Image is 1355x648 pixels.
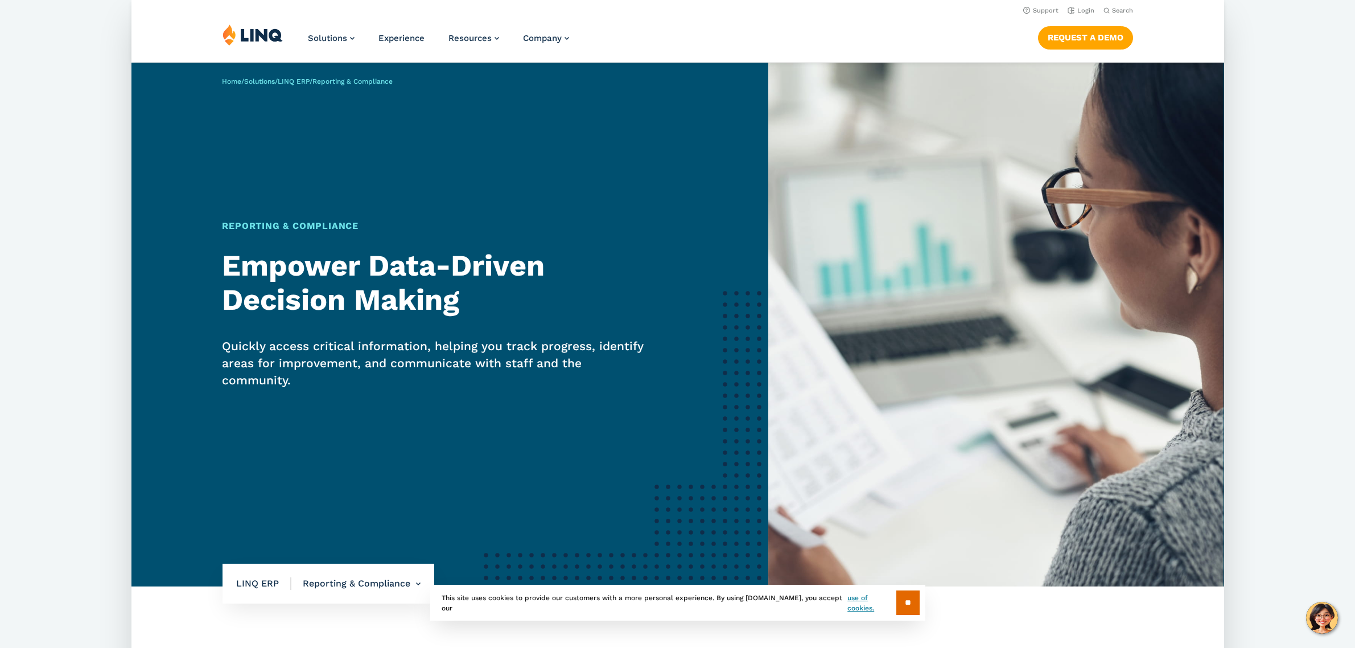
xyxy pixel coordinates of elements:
nav: Primary Navigation [308,24,569,61]
span: LINQ ERP [236,577,291,590]
a: Resources [448,33,499,43]
span: Solutions [308,33,347,43]
h1: Reporting & Compliance [222,219,653,233]
span: Search [1111,7,1132,14]
span: Company [523,33,562,43]
a: Home [222,77,241,85]
a: use of cookies. [847,593,896,613]
li: Reporting & Compliance [291,564,421,604]
strong: Empower Data-Driven Decision Making [222,248,545,317]
span: / / / [222,77,393,85]
img: LINQ | K‑12 Software [223,24,283,46]
a: LINQ ERP [278,77,310,85]
a: Company [523,33,569,43]
a: Login [1067,7,1094,14]
nav: Utility Navigation [131,3,1224,16]
nav: Button Navigation [1037,24,1132,49]
img: ERP Reporting Banner [768,63,1224,587]
div: This site uses cookies to provide our customers with a more personal experience. By using [DOMAIN... [430,585,925,621]
a: Solutions [308,33,355,43]
a: Solutions [244,77,275,85]
span: Resources [448,33,492,43]
a: Experience [378,33,425,43]
span: Reporting & Compliance [312,77,393,85]
p: Quickly access critical information, helping you track progress, identify areas for improvement, ... [222,338,653,389]
button: Open Search Bar [1103,6,1132,15]
a: Request a Demo [1037,26,1132,49]
a: Support [1023,7,1058,14]
button: Hello, have a question? Let’s chat. [1306,602,1338,634]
